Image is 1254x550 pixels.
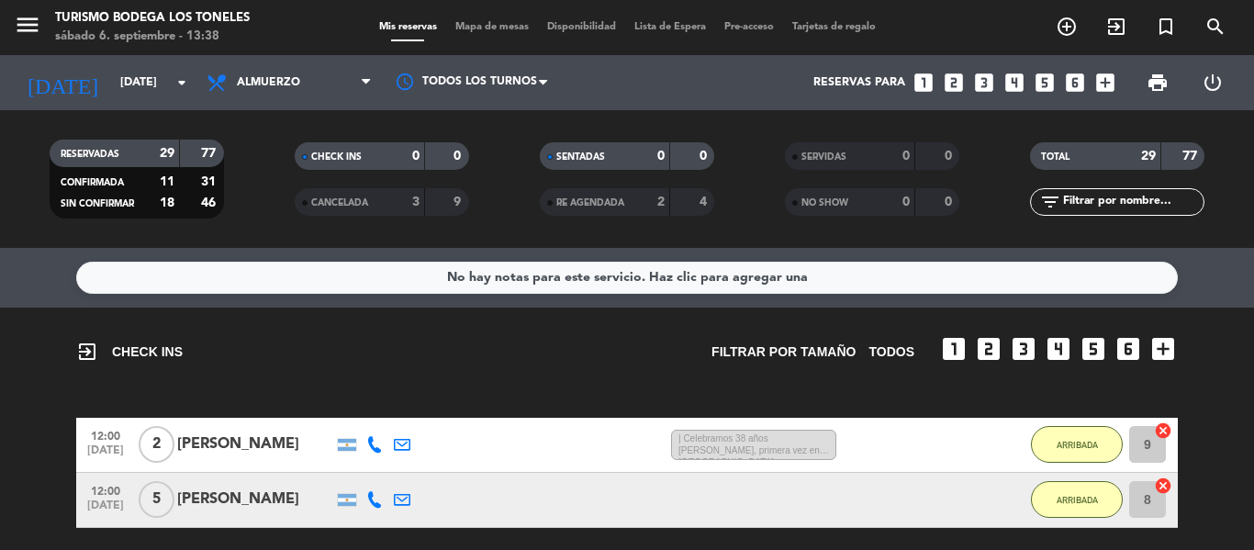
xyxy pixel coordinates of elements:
span: CANCELADA [311,198,368,208]
i: looks_two [942,71,966,95]
strong: 0 [902,196,910,208]
div: Turismo Bodega Los Toneles [55,9,250,28]
span: [DATE] [83,499,129,521]
strong: 18 [160,196,174,209]
i: looks_6 [1114,334,1143,364]
span: NO SHOW [801,198,848,208]
span: Filtrar por tamaño [711,342,856,363]
span: CONFIRMADA [61,178,124,187]
span: 5 [139,481,174,518]
span: Almuerzo [237,76,300,89]
strong: 77 [201,147,219,160]
strong: 0 [453,150,465,163]
i: looks_4 [1044,334,1073,364]
i: exit_to_app [76,341,98,363]
strong: 0 [412,150,420,163]
strong: 0 [945,150,956,163]
div: [PERSON_NAME] [177,488,333,511]
i: arrow_drop_down [171,72,193,94]
div: LOG OUT [1185,55,1240,110]
strong: 77 [1182,150,1201,163]
span: 2 [139,426,174,463]
strong: 29 [1141,150,1156,163]
div: [PERSON_NAME] [177,432,333,456]
i: looks_one [939,334,968,364]
span: Lista de Espera [625,22,715,32]
span: RESERVADAS [61,150,119,159]
span: 12:00 [83,424,129,445]
strong: 3 [412,196,420,208]
span: Pre-acceso [715,22,783,32]
span: Mapa de mesas [446,22,538,32]
i: add_box [1148,334,1178,364]
span: 12:00 [83,479,129,500]
i: looks_3 [972,71,996,95]
i: looks_4 [1002,71,1026,95]
strong: 9 [453,196,465,208]
span: CHECK INS [311,152,362,162]
span: ARRIBADA [1057,440,1098,450]
i: [DATE] [14,62,111,103]
span: TODOS [868,342,914,363]
i: cancel [1154,477,1172,495]
span: TOTAL [1041,152,1069,162]
i: exit_to_app [1105,16,1127,38]
span: SERVIDAS [801,152,846,162]
i: looks_5 [1033,71,1057,95]
strong: 0 [902,150,910,163]
span: SENTADAS [556,152,605,162]
span: | Celebramos 38 años [PERSON_NAME], primera vez en [GEOGRAPHIC_DATA] [671,430,836,461]
span: Disponibilidad [538,22,625,32]
span: ARRIBADA [1057,495,1098,505]
span: Mis reservas [370,22,446,32]
strong: 29 [160,147,174,160]
span: [DATE] [83,444,129,466]
input: Filtrar por nombre... [1061,192,1204,212]
strong: 0 [945,196,956,208]
strong: 0 [657,150,665,163]
div: sábado 6. septiembre - 13:38 [55,28,250,46]
strong: 0 [700,150,711,163]
i: menu [14,11,41,39]
span: Tarjetas de regalo [783,22,885,32]
i: power_settings_new [1202,72,1224,94]
i: looks_two [974,334,1003,364]
span: RE AGENDADA [556,198,624,208]
i: cancel [1154,421,1172,440]
div: No hay notas para este servicio. Haz clic para agregar una [447,267,808,288]
span: Reservas para [813,76,905,89]
i: filter_list [1039,191,1061,213]
strong: 4 [700,196,711,208]
i: looks_6 [1063,71,1087,95]
i: add_box [1093,71,1117,95]
span: SIN CONFIRMAR [61,199,134,208]
i: add_circle_outline [1056,16,1078,38]
strong: 46 [201,196,219,209]
span: CHECK INS [76,341,183,363]
i: search [1204,16,1226,38]
span: print [1147,72,1169,94]
i: turned_in_not [1155,16,1177,38]
strong: 31 [201,175,219,188]
strong: 2 [657,196,665,208]
strong: 11 [160,175,174,188]
i: looks_one [912,71,935,95]
i: looks_3 [1009,334,1038,364]
i: looks_5 [1079,334,1108,364]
